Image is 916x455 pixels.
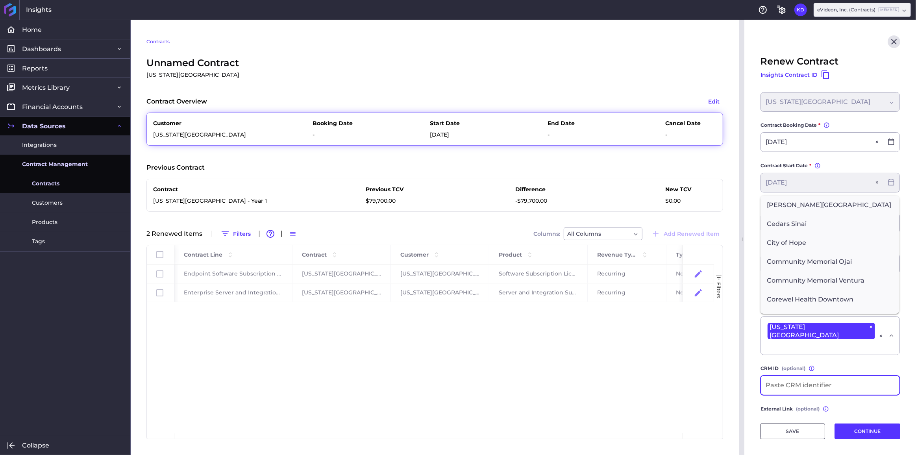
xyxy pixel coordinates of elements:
span: Data Sources [22,122,66,130]
div: eVideon, Inc. (Contracts) [817,6,899,13]
span: Tags [32,237,45,246]
span: Unnamed Contract [146,56,239,80]
span: Integrations [22,141,57,149]
p: Customer [153,119,246,128]
p: - [313,131,364,139]
div: Dropdown select [564,227,642,240]
span: Community Memorial Ventura [761,271,899,290]
p: Difference [515,185,566,194]
span: Collapse [22,441,49,449]
span: Financial Accounts [22,103,83,111]
span: Cedars Sinai [761,215,899,233]
p: [US_STATE][GEOGRAPHIC_DATA] - Year 1 [153,197,267,205]
span: (optional) [796,405,820,413]
div: Dropdown select [814,3,911,17]
p: Cancel Date [665,119,716,128]
button: Edit [705,95,723,108]
span: Corewel Health Downtown [761,290,899,309]
button: Help [757,4,769,16]
span: Reports [22,64,48,72]
span: City of Hope [761,233,899,252]
a: Contracts [146,38,170,45]
p: Contract [153,185,267,194]
span: Community Memorial Ojai [761,252,899,271]
button: User Menu [794,4,807,16]
span: Contract Management [22,160,88,168]
button: Close [873,133,883,152]
span: External Link [761,405,793,413]
span: Burke Rehabilitation Hospital [761,196,899,215]
span: Dashboards [22,45,61,53]
span: Customers [32,199,63,207]
p: -$79,700.00 [515,197,566,205]
p: [DATE] [430,131,481,139]
span: Columns: [533,231,560,237]
p: Contract Overview [146,97,207,106]
button: SAVE [760,424,825,439]
p: [US_STATE][GEOGRAPHIC_DATA] [146,70,239,80]
p: $0.00 [665,197,716,205]
span: [US_STATE][GEOGRAPHIC_DATA] [770,323,867,339]
span: All Columns [567,229,601,239]
span: Insights Contract ID [761,70,818,79]
span: Products [32,218,57,226]
p: - [665,131,716,139]
p: - [548,131,599,139]
span: Renew Contract [760,54,838,68]
button: Filters [217,227,254,240]
span: CRM ID [761,364,779,372]
div: × [879,331,883,341]
input: Select Date [761,133,883,152]
p: End Date [548,119,599,128]
button: Insights Contract ID [760,68,831,81]
button: Close [888,35,900,48]
p: $79,700.00 [366,197,417,205]
p: Previous Contract [146,163,205,172]
span: × [867,323,875,331]
span: Metrics Library [22,83,70,92]
span: Home [22,26,42,34]
span: (optional) [782,364,805,372]
p: Start Date [430,119,481,128]
p: New TCV [665,185,716,194]
div: Dropdown select [761,316,900,355]
button: General Settings [775,4,788,16]
button: Additional Options [760,283,900,296]
ins: Member [879,7,899,12]
div: 2 Renewed Item s [146,231,207,237]
span: Filters [716,282,722,298]
span: Contracts [32,179,59,188]
p: [US_STATE][GEOGRAPHIC_DATA] [153,131,246,139]
span: Corewell Health [761,309,899,328]
input: Paste CRM identifier [761,376,899,395]
p: Booking Date [313,119,364,128]
span: Contract Start Date [761,162,808,170]
p: Previous TCV [366,185,417,194]
button: CONTINUE [835,424,900,439]
span: Contract Booking Date [761,121,817,129]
